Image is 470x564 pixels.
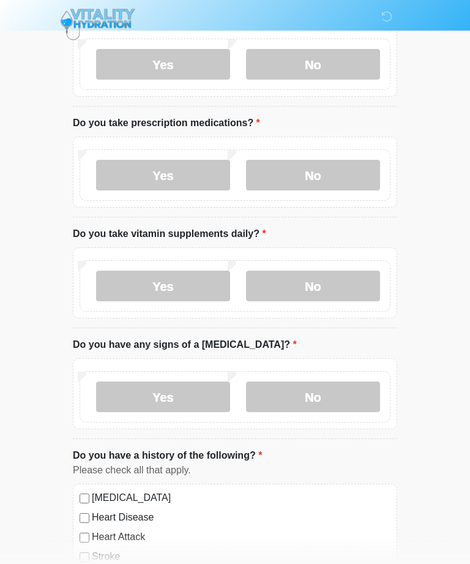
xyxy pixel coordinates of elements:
[246,50,380,80] label: No
[73,464,397,478] div: Please check all that apply.
[246,271,380,302] label: No
[80,533,89,543] input: Heart Attack
[96,50,230,80] label: Yes
[246,382,380,413] label: No
[96,160,230,191] label: Yes
[92,491,390,506] label: [MEDICAL_DATA]
[92,511,390,525] label: Heart Disease
[96,271,230,302] label: Yes
[61,9,135,40] img: Vitality Hydration Logo
[73,338,297,353] label: Do you have any signs of a [MEDICAL_DATA]?
[73,116,260,131] label: Do you take prescription medications?
[246,160,380,191] label: No
[96,382,230,413] label: Yes
[80,494,89,504] input: [MEDICAL_DATA]
[92,530,390,545] label: Heart Attack
[80,514,89,524] input: Heart Disease
[73,227,266,242] label: Do you take vitamin supplements daily?
[80,553,89,563] input: Stroke
[73,449,262,464] label: Do you have a history of the following?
